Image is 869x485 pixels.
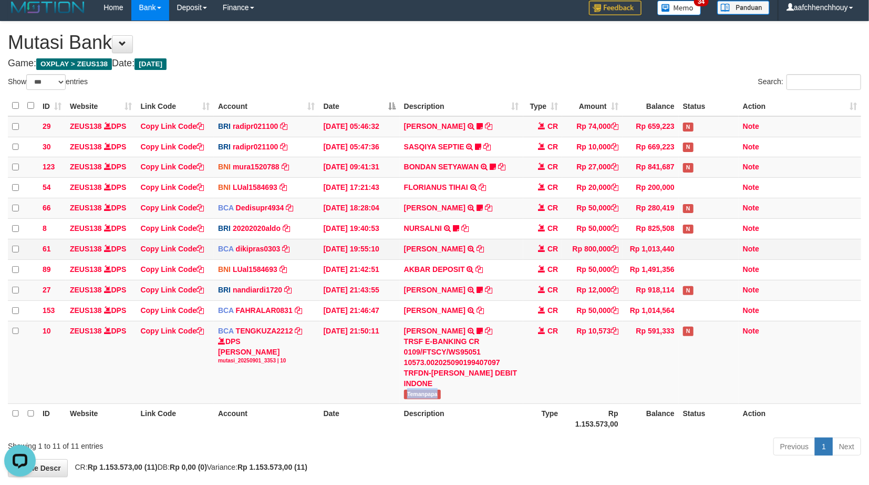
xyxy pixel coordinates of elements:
a: LUal1584693 [233,265,277,274]
span: 8 [43,224,47,233]
td: Rp 10,573 [562,321,622,403]
td: DPS [66,280,137,300]
td: Rp 20,000 [562,178,622,198]
button: Open LiveChat chat widget [4,4,36,36]
td: [DATE] 17:21:43 [319,178,400,198]
a: Copy radipr021100 to clipboard [280,122,287,130]
div: TRSF E-BANKING CR 0109/FTSCY/WS95051 10573.002025090199407097 TRFDN-[PERSON_NAME] DEBIT INDONE [404,336,519,389]
div: DPS [PERSON_NAME] [218,336,315,365]
a: Copy Link Code [141,204,204,212]
span: CR [547,224,558,233]
span: CR [547,183,558,191]
a: Copy Link Code [141,306,204,315]
span: Temanpapa [404,390,441,399]
span: 123 [43,163,55,171]
td: [DATE] 18:28:04 [319,198,400,219]
th: Date: activate to sort column descending [319,96,400,116]
a: radipr021100 [233,122,278,130]
a: [PERSON_NAME] [404,122,465,130]
label: Search: [758,74,861,90]
span: 89 [43,265,51,274]
td: [DATE] 09:41:31 [319,157,400,178]
a: Copy LUal1584693 to clipboard [280,183,287,191]
td: DPS [66,116,137,137]
span: [DATE] [135,58,167,70]
a: Copy Link Code [141,183,204,191]
a: Copy FLORIANUS TIHAI to clipboard [479,183,487,191]
td: Rp 12,000 [562,280,622,300]
a: Copy NURSALNI to clipboard [461,224,469,233]
a: Copy ARIS SETIAWAN to clipboard [477,245,484,253]
span: Has Note [683,204,694,213]
td: DPS [66,137,137,157]
td: Rp 280,419 [623,198,679,219]
a: ZEUS138 [70,265,102,274]
span: CR [547,163,558,171]
td: [DATE] 21:43:55 [319,280,400,300]
span: BRI [218,286,231,294]
span: Has Note [683,143,694,151]
td: [DATE] 21:42:51 [319,259,400,280]
a: radipr021100 [233,143,278,151]
th: Account: activate to sort column ascending [214,96,319,116]
img: panduan.png [717,1,770,15]
a: ZEUS138 [70,204,102,212]
a: Next [832,438,861,456]
a: 1 [815,438,833,456]
img: Feedback.jpg [589,1,642,15]
td: Rp 50,000 [562,198,622,219]
th: Status [679,96,739,116]
h1: Mutasi Bank [8,32,861,53]
th: Balance [623,403,679,433]
th: Rp 1.153.573,00 [562,403,622,433]
td: Rp 1,013,440 [623,239,679,259]
a: Copy Link Code [141,286,204,294]
span: CR [547,327,558,335]
a: LUal1584693 [233,183,277,191]
input: Search: [787,74,861,90]
td: DPS [66,259,137,280]
span: 10 [43,327,51,335]
td: [DATE] 21:46:47 [319,300,400,321]
a: BONDAN SETYAWAN [404,163,479,171]
th: Action: activate to sort column ascending [739,96,861,116]
a: [PERSON_NAME] [404,204,465,212]
td: Rp 659,223 [623,116,679,137]
a: Note [743,122,759,130]
a: ZEUS138 [70,245,102,253]
strong: Rp 1.153.573,00 (11) [88,463,158,471]
th: Status [679,403,739,433]
a: Copy Rp 50,000 to clipboard [611,204,618,212]
a: ZEUS138 [70,122,102,130]
span: CR [547,306,558,315]
th: Link Code [137,403,214,433]
a: Copy DANA KELVINPRAYOG to clipboard [485,286,492,294]
a: [PERSON_NAME] [404,245,465,253]
span: Has Note [683,327,694,336]
td: Rp 50,000 [562,259,622,280]
a: ZEUS138 [70,224,102,233]
td: Rp 800,000 [562,239,622,259]
a: Copy Rp 800,000 to clipboard [611,245,618,253]
td: Rp 74,000 [562,116,622,137]
a: Copy Link Code [141,245,204,253]
td: Rp 918,114 [623,280,679,300]
span: Has Note [683,163,694,172]
td: [DATE] 19:40:53 [319,219,400,239]
a: Note [743,286,759,294]
a: Copy Link Code [141,143,204,151]
strong: Rp 1.153.573,00 (11) [237,463,307,471]
td: Rp 841,687 [623,157,679,178]
a: [PERSON_NAME] [404,286,465,294]
a: Copy CHINTIYA SELLY YUL to clipboard [485,204,492,212]
span: 153 [43,306,55,315]
a: Copy Rp 12,000 to clipboard [611,286,618,294]
a: Copy Link Code [141,122,204,130]
th: Type: activate to sort column ascending [523,96,563,116]
a: NURSALNI [404,224,442,233]
td: DPS [66,157,137,178]
a: Copy PATRIA YOVAN to clipboard [477,306,484,315]
span: BNI [218,265,231,274]
a: Copy dikipras0303 to clipboard [282,245,289,253]
select: Showentries [26,74,66,90]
